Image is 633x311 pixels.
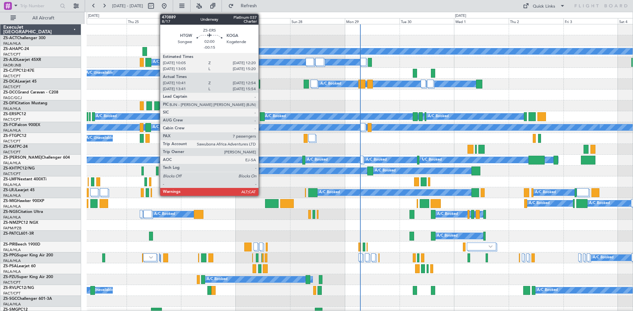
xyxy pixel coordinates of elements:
[3,226,21,231] a: FAPM/PZB
[428,112,449,121] div: A/C Booked
[3,264,17,268] span: ZS-PSA
[161,101,182,111] div: A/C Booked
[3,221,18,225] span: ZS-NMZ
[3,221,38,225] a: ZS-NMZPC12 NGX
[3,275,17,279] span: ZS-PZU
[454,18,509,24] div: Wed 1
[3,193,21,198] a: FALA/HLA
[3,297,17,301] span: ZS-SGC
[3,41,21,46] a: FALA/HLA
[3,145,17,149] span: ZS-KAT
[207,274,227,284] div: A/C Booked
[3,167,35,170] a: ZS-KHTPC12/NG
[3,286,16,290] span: ZS-RVL
[3,247,21,252] a: FALA/HLA
[3,101,15,105] span: ZS-DFI
[3,269,21,274] a: FALA/HLA
[3,232,34,236] a: ZS-PATCL601-3R
[535,188,556,197] div: A/C Booked
[3,286,34,290] a: ZS-RVLPC12/NG
[154,209,175,219] div: A/C Booked
[3,150,20,155] a: FACT/CPT
[88,13,99,19] div: [DATE]
[366,155,387,165] div: A/C Booked
[3,275,53,279] a: ZS-PZUSuper King Air 200
[3,177,17,181] span: ZS-LMF
[3,117,20,122] a: FACT/CPT
[345,18,400,24] div: Mon 29
[3,297,52,301] a: ZS-SGCChallenger 601-3A
[3,156,70,160] a: ZS-[PERSON_NAME]Challenger 604
[3,139,20,144] a: FACT/CPT
[72,18,127,24] div: Wed 24
[3,280,20,285] a: FACT/CPT
[3,243,40,246] a: ZS-PIRBeech 1900D
[213,122,234,132] div: A/C Booked
[3,204,21,209] a: FALA/HLA
[112,3,143,9] span: [DATE] - [DATE]
[3,63,21,68] a: FAOR/JNB
[3,36,45,40] a: ZS-ACTChallenger 300
[3,177,46,181] a: ZS-LMFNextant 400XTi
[3,161,21,166] a: FALA/HLA
[196,166,224,176] div: A/C Unavailable
[86,285,113,295] div: A/C Unavailable
[421,155,442,165] div: A/C Booked
[265,112,286,121] div: A/C Booked
[3,134,17,138] span: ZS-FTG
[437,231,458,241] div: A/C Booked
[3,134,26,138] a: ZS-FTGPC12
[3,80,37,84] a: ZS-DCALearjet 45
[3,47,29,51] a: ZS-AHAPC-24
[3,171,20,176] a: FACT/CPT
[3,291,20,296] a: FACT/CPT
[225,1,265,11] button: Refresh
[3,210,18,214] span: ZS-NGS
[127,18,181,24] div: Thu 25
[86,68,113,78] div: A/C Unavailable
[455,13,466,19] div: [DATE]
[3,253,17,257] span: ZS-PPG
[3,112,16,116] span: ZS-ERS
[3,123,40,127] a: ZS-FCIFalcon 900EX
[537,285,558,295] div: A/C Booked
[529,198,550,208] div: A/C Booked
[3,58,41,62] a: ZS-AJDLearjet 45XR
[3,91,58,94] a: ZS-DCCGrand Caravan - C208
[3,145,28,149] a: ZS-KATPC-24
[3,123,15,127] span: ZS-FCI
[3,167,17,170] span: ZS-KHT
[153,57,174,67] div: A/C Booked
[196,46,221,56] div: Planned Maint
[3,156,42,160] span: ZS-[PERSON_NAME]
[319,188,340,197] div: A/C Booked
[3,182,21,187] a: FALA/HLA
[3,91,17,94] span: ZS-DCC
[520,1,568,11] button: Quick Links
[3,58,17,62] span: ZS-AJD
[3,258,21,263] a: FALA/HLA
[3,188,16,192] span: ZS-LRJ
[3,101,47,105] a: ZS-DFICitation Mustang
[3,188,35,192] a: ZS-LRJLearjet 45
[3,264,36,268] a: ZS-PSALearjet 60
[3,69,34,73] a: ZS-CJTPC12/47E
[17,16,70,20] span: All Aircraft
[437,209,458,219] div: A/C Booked
[3,36,17,40] span: ZS-ACT
[3,302,21,307] a: FALA/HLA
[3,199,17,203] span: ZS-MIG
[86,133,113,143] div: A/C Unavailable
[3,215,21,220] a: FALA/HLA
[236,18,290,24] div: Sat 27
[235,4,263,8] span: Refresh
[7,13,72,23] button: All Aircraft
[3,47,18,51] span: ZS-AHA
[589,198,610,208] div: A/C Booked
[20,1,58,11] input: Trip Number
[563,18,618,24] div: Fri 3
[3,232,16,236] span: ZS-PAT
[3,243,15,246] span: ZS-PIR
[153,122,173,132] div: A/C Booked
[3,112,26,116] a: ZS-ERSPC12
